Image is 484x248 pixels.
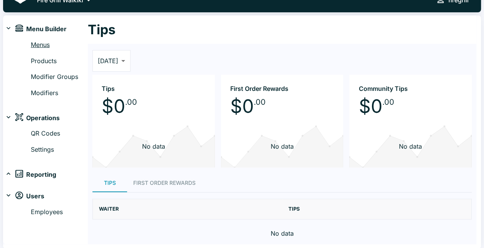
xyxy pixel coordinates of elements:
p: $0 [358,96,382,116]
p: First Order Rewards [230,84,334,93]
p: . 00 [382,96,394,108]
span: Users [26,191,44,201]
div: reportsReporting [3,167,88,183]
div: [DATE] [92,50,131,72]
span: Reporting [26,170,56,180]
p: Tips [102,84,206,93]
button: First Order Rewards [127,174,202,192]
div: usersUsers [3,189,88,204]
p: No data [270,142,293,151]
a: Modifiers [31,88,88,98]
a: QR Codes [31,129,88,139]
p: . 00 [254,96,266,108]
p: $0 [230,96,254,116]
a: Products [31,56,88,66]
h1: Tips [88,22,116,38]
a: Menus [31,40,88,50]
a: Settings [31,145,88,155]
p: No data [399,142,422,151]
span: Operations [26,113,60,123]
p: $0 [102,96,125,116]
p: Community Tips [358,84,462,93]
a: Employees [31,207,88,217]
p: TIPS [288,205,466,213]
button: Tips [92,174,127,192]
p: No data [142,142,165,151]
div: menuMenu Builder [3,22,88,37]
img: reports [15,170,23,178]
p: No data [92,229,472,238]
p: . 00 [125,96,137,108]
img: menu [15,25,23,32]
a: Modifier Groups [31,72,88,82]
div: operationsOperations [3,110,88,126]
p: WAITER [99,205,276,213]
img: operations [15,113,23,121]
span: Menu Builder [26,24,67,34]
img: users [15,191,23,199]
